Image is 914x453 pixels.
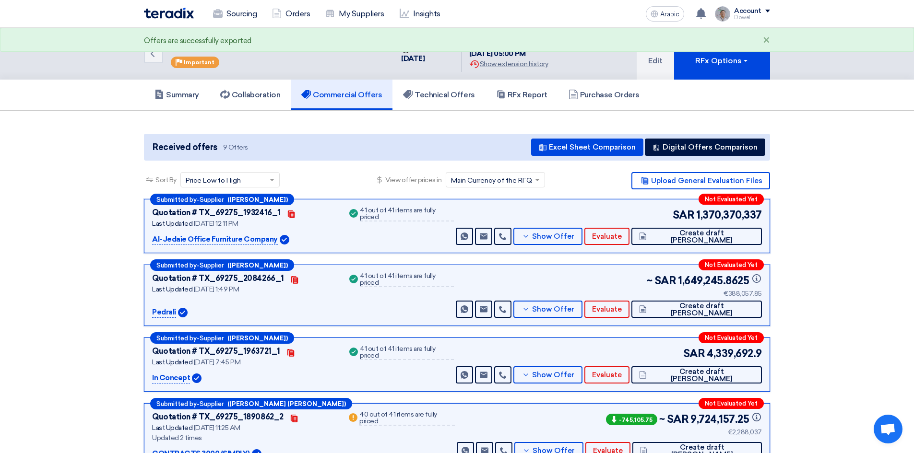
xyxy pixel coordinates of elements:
font: Quotation # TX_69275_1963721_1 [152,347,280,356]
font: Price Low to High [186,176,241,185]
font: ~ [647,274,653,287]
font: Collaboration [232,90,281,99]
font: 41 out of 41 items are fully priced [360,206,436,221]
font: SAR [683,347,705,360]
font: Evaluate [592,232,622,241]
img: Verified Account [178,308,188,317]
font: SAR [673,209,695,221]
a: RFx Report [486,80,558,110]
font: Excel Sheet Comparison [549,143,636,151]
font: - [197,335,200,342]
div: × [763,35,770,46]
font: [DATE] [401,54,425,63]
font: Technical Offers [415,90,475,99]
button: Create draft [PERSON_NAME] [631,228,762,245]
button: Create draft [PERSON_NAME] [631,366,762,383]
font: 41 out of 41 items are fully priced [360,272,436,287]
font: Submitted by [156,262,197,269]
font: Account [734,7,761,15]
font: RFx Report [508,90,547,99]
font: Commercial Offers [313,90,382,99]
font: €388,057.85 [724,290,762,298]
font: Upload General Evaluation Files [651,176,762,185]
button: Create draft [PERSON_NAME] [631,301,762,318]
font: Create draft [PERSON_NAME] [671,367,733,383]
a: My Suppliers [318,3,392,24]
font: Orders [285,9,310,18]
font: - [197,400,200,407]
font: Dowel [734,14,750,21]
font: Evaluate [592,305,622,314]
font: 9,724,157.25 [690,413,749,426]
font: In Concept [152,373,190,382]
font: ([PERSON_NAME]) [227,196,288,203]
a: Collaboration [210,80,291,110]
font: - [197,262,200,269]
font: SAR [654,274,677,287]
font: Create draft [PERSON_NAME] [671,229,733,244]
font: 41 out of 41 items are fully priced [360,345,436,360]
font: Quotation # TX_69275_1890862_2 [152,412,284,421]
font: Important [184,59,214,66]
font: Submitted by [156,400,197,407]
font: €2,288,037 [728,428,762,436]
font: -745,105.75 [619,417,653,423]
font: Edit [648,56,663,65]
font: 1,370,370,337 [696,209,762,221]
font: [DATE] 7:45 PM [194,358,240,366]
button: Show Offer [513,228,583,245]
font: - [197,196,200,203]
font: Supplier [200,400,224,407]
font: Show extension history [480,60,548,68]
font: ([PERSON_NAME]) [227,335,288,342]
font: [DATE] 1:49 PM [194,285,239,293]
img: Verified Account [280,235,289,244]
font: Al-Jedaie Office Furniture Company [152,235,278,244]
font: 9 Offers [223,143,248,151]
button: Evaluate [584,301,629,318]
button: Digital Offers Comparison [645,139,765,156]
font: Last Updated [152,220,192,228]
font: Evaluate [592,371,622,379]
button: Evaluate [584,228,629,245]
font: Quotation # TX_69275_1932416_1 [152,208,281,217]
div: Offers are successfully exported [144,35,251,46]
font: RFx Options [695,56,742,65]
font: Purchase Orders [580,90,640,99]
font: Last Updated [152,285,192,293]
button: Show Offer [513,366,583,383]
font: ([PERSON_NAME]) [227,262,288,269]
font: Create draft [PERSON_NAME] [671,302,733,317]
img: IMG_1753965247717.jpg [715,6,730,22]
a: Purchase Orders [558,80,650,110]
font: Not Evaluated Yet [705,400,758,407]
a: Open chat [874,415,902,443]
font: Not Evaluated Yet [705,196,758,203]
font: Insights [413,9,440,18]
font: Show Offer [532,232,574,241]
a: Insights [392,3,448,24]
font: Submitted by [156,335,197,342]
a: Orders [264,3,318,24]
font: Supplier [200,335,224,342]
font: 40 out of 41 items are fully priced [359,410,437,425]
font: SAR [667,413,689,426]
font: Not Evaluated Yet [705,334,758,341]
font: Quotation # TX_69275_2084266_1 [152,274,284,283]
font: Not Evaluated Yet [705,261,758,268]
font: My Suppliers [339,9,384,18]
button: Show Offer [513,301,583,318]
a: Technical Offers [392,80,485,110]
font: Updated 2 times [152,434,202,442]
font: Submitted by [156,196,197,203]
font: 4,339,692.9 [707,347,762,360]
button: Excel Sheet Comparison [531,139,643,156]
font: Arabic [660,10,679,18]
font: Show Offer [532,305,574,314]
a: Summary [144,80,210,110]
font: Sort By [155,176,177,184]
button: Upload General Evaluation Files [631,172,770,189]
font: Last Updated [152,424,192,432]
a: Commercial Offers [291,80,392,110]
font: Summary [166,90,199,99]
